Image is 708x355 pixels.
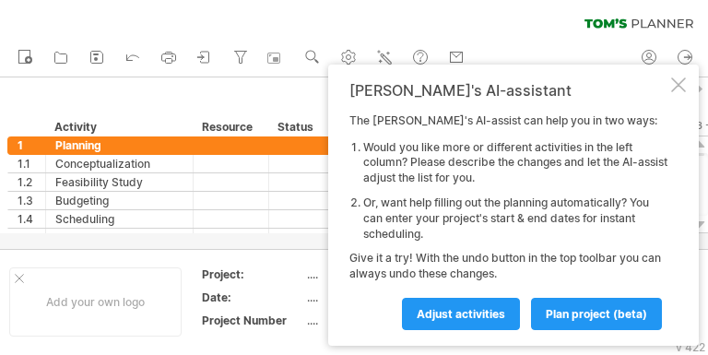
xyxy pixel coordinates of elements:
[363,195,667,242] li: Or, want help filling out the planning automatically? You can enter your project's start & end da...
[307,290,462,305] div: ....
[349,113,667,329] div: The [PERSON_NAME]'s AI-assist can help you in two ways: Give it a try! With the undo button in th...
[202,290,303,305] div: Date:
[18,229,45,246] div: 1.5
[676,340,705,354] div: v 422
[18,155,45,172] div: 1.1
[363,140,667,186] li: Would you like more or different activities in the left column? Please describe the changes and l...
[307,313,462,328] div: ....
[202,118,258,136] div: Resource
[202,313,303,328] div: Project Number
[55,173,183,191] div: Feasibility Study
[546,307,647,321] span: plan project (beta)
[18,210,45,228] div: 1.4
[18,136,45,154] div: 1
[417,307,505,321] span: Adjust activities
[9,267,182,337] div: Add your own logo
[18,173,45,191] div: 1.2
[55,192,183,209] div: Budgeting
[277,118,318,136] div: Status
[531,298,662,330] a: plan project (beta)
[55,136,183,154] div: Planning
[202,266,303,282] div: Project:
[18,192,45,209] div: 1.3
[55,155,183,172] div: Conceptualization
[307,266,462,282] div: ....
[55,229,183,246] div: Resource Allocation
[349,81,667,100] div: [PERSON_NAME]'s AI-assistant
[54,118,183,136] div: Activity
[55,210,183,228] div: Scheduling
[402,298,520,330] a: Adjust activities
